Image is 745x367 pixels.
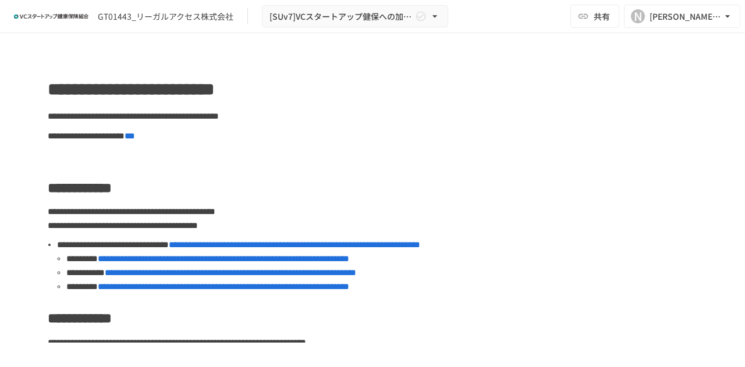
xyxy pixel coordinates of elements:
[650,9,722,24] div: [PERSON_NAME][EMAIL_ADDRESS][DOMAIN_NAME]
[631,9,645,23] div: N
[570,5,619,28] button: 共有
[262,5,448,28] button: [SUv7]VCスタートアップ健保への加入申請手続き
[98,10,233,23] div: GT01443_リーガルアクセス株式会社
[14,7,88,26] img: ZDfHsVrhrXUoWEWGWYf8C4Fv4dEjYTEDCNvmL73B7ox
[624,5,740,28] button: N[PERSON_NAME][EMAIL_ADDRESS][DOMAIN_NAME]
[594,10,610,23] span: 共有
[269,9,413,24] span: [SUv7]VCスタートアップ健保への加入申請手続き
